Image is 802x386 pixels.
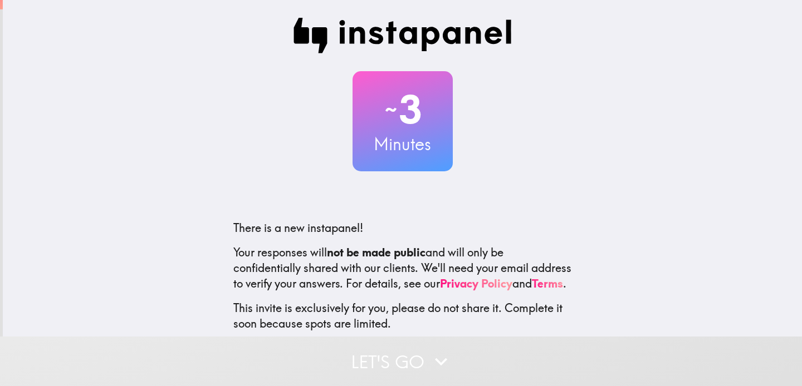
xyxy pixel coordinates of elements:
a: Terms [532,276,563,290]
img: Instapanel [294,18,512,53]
h3: Minutes [353,132,453,156]
h2: 3 [353,87,453,132]
span: There is a new instapanel! [233,221,363,235]
p: Your responses will and will only be confidentially shared with our clients. We'll need your emai... [233,245,572,291]
p: This invite is exclusively for you, please do not share it. Complete it soon because spots are li... [233,300,572,331]
a: Privacy Policy [440,276,512,290]
b: not be made public [327,245,426,259]
span: ~ [383,93,399,126]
